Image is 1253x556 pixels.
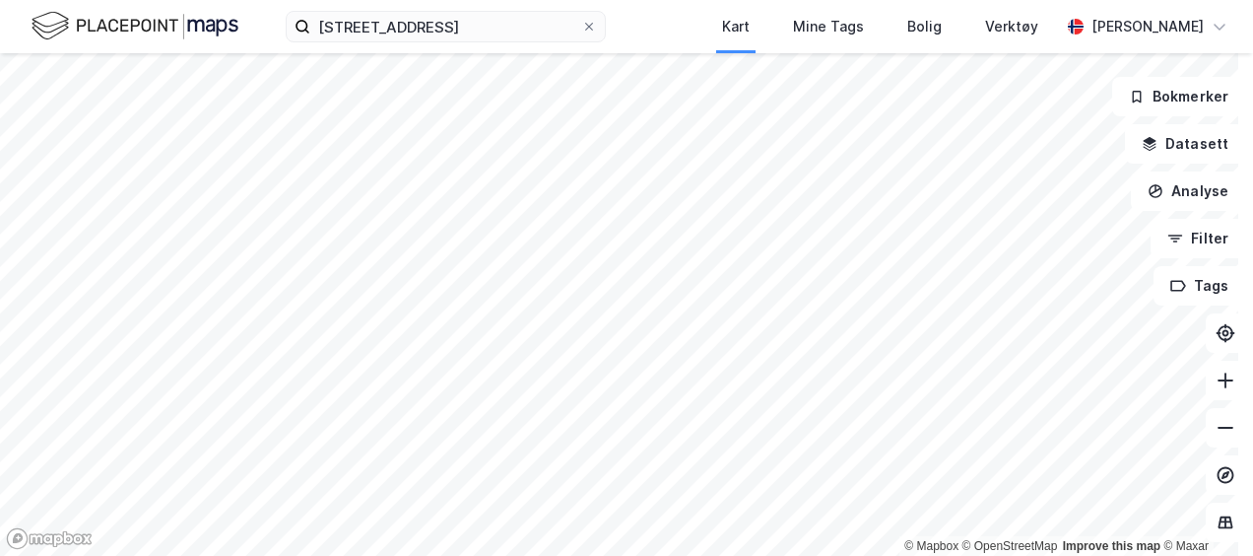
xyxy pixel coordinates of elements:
[904,539,958,553] a: Mapbox
[722,15,750,38] div: Kart
[985,15,1038,38] div: Verktøy
[962,539,1058,553] a: OpenStreetMap
[1154,461,1253,556] iframe: Chat Widget
[793,15,864,38] div: Mine Tags
[310,12,581,41] input: Søk på adresse, matrikkel, gårdeiere, leietakere eller personer
[1154,266,1245,306] button: Tags
[1063,539,1160,553] a: Improve this map
[1125,124,1245,164] button: Datasett
[1091,15,1204,38] div: [PERSON_NAME]
[6,527,93,550] a: Mapbox homepage
[1131,172,1245,211] button: Analyse
[32,9,238,43] img: logo.f888ab2527a4732fd821a326f86c7f29.svg
[1112,77,1245,116] button: Bokmerker
[1154,461,1253,556] div: Kontrollprogram for chat
[1151,219,1245,258] button: Filter
[907,15,942,38] div: Bolig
